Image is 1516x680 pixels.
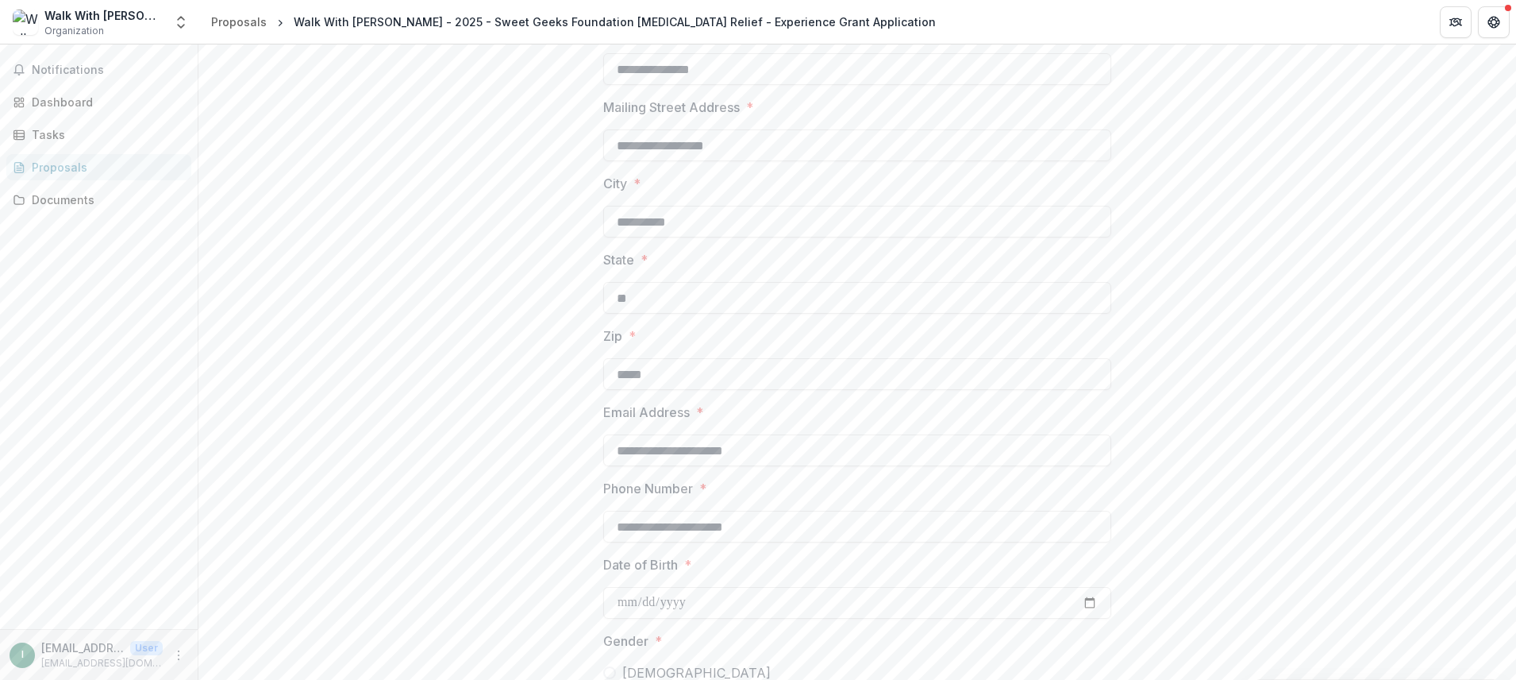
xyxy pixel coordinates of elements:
[6,187,191,213] a: Documents
[32,94,179,110] div: Dashboard
[21,650,24,660] div: info@walkwithsally.org
[170,6,192,38] button: Open entity switcher
[32,126,179,143] div: Tasks
[32,64,185,77] span: Notifications
[41,656,163,670] p: [EMAIL_ADDRESS][DOMAIN_NAME]
[6,154,191,180] a: Proposals
[603,479,693,498] p: Phone Number
[41,639,124,656] p: [EMAIL_ADDRESS][DOMAIN_NAME]
[130,641,163,655] p: User
[6,89,191,115] a: Dashboard
[169,646,188,665] button: More
[6,122,191,148] a: Tasks
[603,98,740,117] p: Mailing Street Address
[603,632,648,651] p: Gender
[205,10,273,33] a: Proposals
[603,326,622,346] p: Zip
[1440,6,1472,38] button: Partners
[294,14,936,30] div: Walk With [PERSON_NAME] - 2025 - Sweet Geeks Foundation [MEDICAL_DATA] Relief - Experience Grant ...
[603,403,690,422] p: Email Address
[205,10,942,33] nav: breadcrumb
[603,250,634,269] p: State
[13,10,38,35] img: Walk With Sally
[603,174,627,193] p: City
[32,159,179,176] div: Proposals
[32,191,179,208] div: Documents
[211,14,267,30] div: Proposals
[44,24,104,38] span: Organization
[6,57,191,83] button: Notifications
[603,555,678,574] p: Date of Birth
[1478,6,1510,38] button: Get Help
[44,7,164,24] div: Walk With [PERSON_NAME]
